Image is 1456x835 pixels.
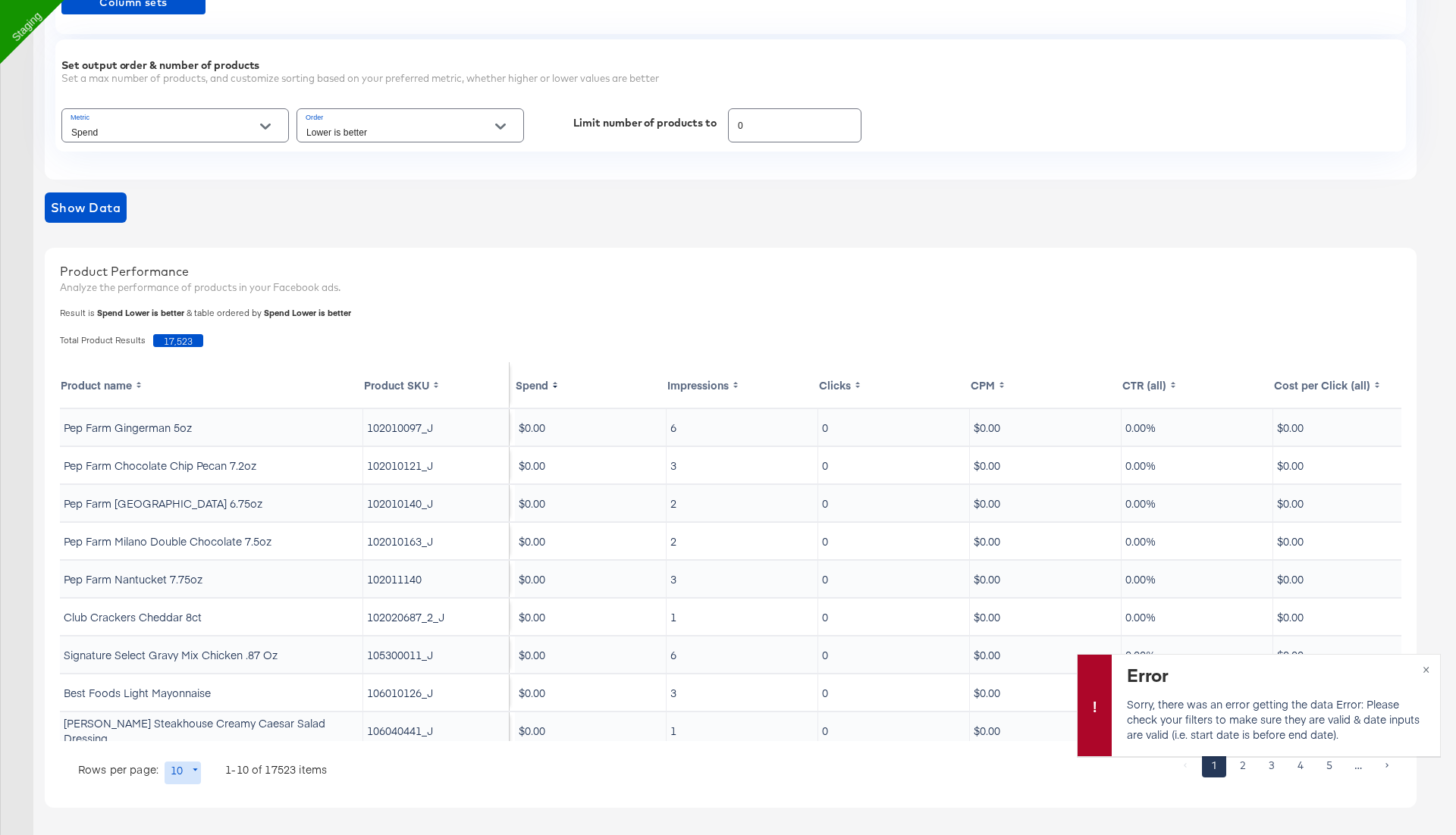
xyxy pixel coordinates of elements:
td: $0.00 [970,447,1122,483]
td: $0.00 [515,599,667,635]
td: 102010121_J [363,447,510,483]
td: Pep Farm Milano Double Chocolate 7.5oz [60,523,363,559]
td: $0.00 [1273,485,1425,521]
td: Signature Select Gravy Mix Chicken .87 Oz [60,636,363,673]
td: 1 [667,712,818,749]
td: 0.00% [1122,409,1273,446]
td: 106010126_J [363,674,510,711]
th: Toggle SortBy [1122,362,1273,408]
td: $0.00 [1273,447,1425,483]
td: $0.00 [970,523,1122,559]
td: Pep Farm Chocolate Chip Pecan 7.2oz [60,447,363,483]
td: $0.00 [1273,599,1425,635]
td: 0 [818,599,970,635]
input: 100 [729,103,861,136]
p: Rows per page: [78,762,158,777]
td: 3 [667,561,818,597]
th: Toggle SortBy [667,362,818,408]
th: Toggle SortBy [363,362,510,408]
td: 0 [818,523,970,559]
td: $0.00 [970,674,1122,711]
div: 10 [165,762,201,784]
td: 0 [818,485,970,521]
td: 106040441_J [363,712,510,749]
td: 0.00% [1122,447,1273,483]
td: 6 [667,409,818,446]
span: Spend [97,307,123,318]
td: 0 [818,447,970,483]
td: 3 [667,447,818,483]
td: $0.00 [515,523,667,559]
td: $0.00 [515,636,667,673]
div: Product Performance [60,263,1401,280]
td: 0.00% [1122,485,1273,521]
td: $0.00 [1273,561,1425,597]
button: Open [254,115,277,138]
th: Toggle SortBy [60,362,363,408]
td: $0.00 [515,674,667,711]
td: 102010140_J [363,485,510,521]
button: showdata [45,192,127,223]
td: $0.00 [515,712,667,749]
td: $0.00 [970,485,1122,521]
td: 0.00% [1122,636,1273,673]
td: [PERSON_NAME] Steakhouse Creamy Caesar Salad Dressing [60,712,363,749]
td: 1 [667,599,818,635]
span: × [1423,659,1429,677]
td: $0.00 [515,409,667,446]
td: 2 [667,523,818,559]
td: $0.00 [970,712,1122,749]
td: $0.00 [970,561,1122,597]
th: Toggle SortBy [515,362,667,408]
span: 17,523 [153,334,203,347]
td: 0 [818,674,970,711]
button: × [1412,655,1440,682]
div: Limit number of products to [573,117,717,129]
th: Toggle SortBy [970,362,1122,408]
td: 6 [667,636,818,673]
div: Result is & table ordered by [60,307,1409,319]
td: Pep Farm [GEOGRAPHIC_DATA] 6.75oz [60,485,363,521]
span: Total Product Results [60,334,153,347]
td: Pep Farm Gingerman 5oz [60,409,363,446]
td: $0.00 [970,599,1122,635]
td: 0 [818,636,970,673]
td: Club Crackers Cheddar 8ct [60,599,363,635]
td: 3 [667,674,818,711]
span: Show Data [51,197,121,218]
span: Lower is better [292,307,351,318]
td: 102010097_J [363,409,510,446]
div: Error [1127,662,1421,687]
button: Open [489,115,512,138]
td: $0.00 [1273,636,1425,673]
td: Pep Farm Nantucket 7.75oz [60,561,363,597]
th: Toggle SortBy [818,362,970,408]
td: 0.00% [1122,523,1273,559]
p: 1-10 of 17523 items [225,762,327,777]
div: Analyze the performance of products in your Facebook ads. [60,280,1401,295]
td: $0.00 [970,636,1122,673]
td: $0.00 [515,561,667,597]
div: Set a max number of products, and customize sorting based on your preferred metric, whether highe... [61,71,1400,86]
td: 0 [818,561,970,597]
td: Best Foods Light Mayonnaise [60,674,363,711]
td: 102011140 [363,561,510,597]
span: Spend [264,307,290,318]
td: $0.00 [1273,523,1425,559]
div: Set output order & number of products [61,59,1400,71]
td: $0.00 [515,447,667,483]
td: 2 [667,485,818,521]
td: 0.00% [1122,561,1273,597]
td: 105300011_J [363,636,510,673]
td: $0.00 [1273,409,1425,446]
span: Lower is better [125,307,184,318]
td: 102020687_2_J [363,599,510,635]
td: 0 [818,409,970,446]
td: 0.00% [1122,599,1273,635]
p: Sorry, there was an error getting the data Error: Please check your filters to make sure they are... [1127,696,1421,742]
td: 0 [818,712,970,749]
td: 102010163_J [363,523,510,559]
td: $0.00 [515,485,667,521]
td: $0.00 [970,409,1122,446]
th: Toggle SortBy [1273,362,1425,408]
